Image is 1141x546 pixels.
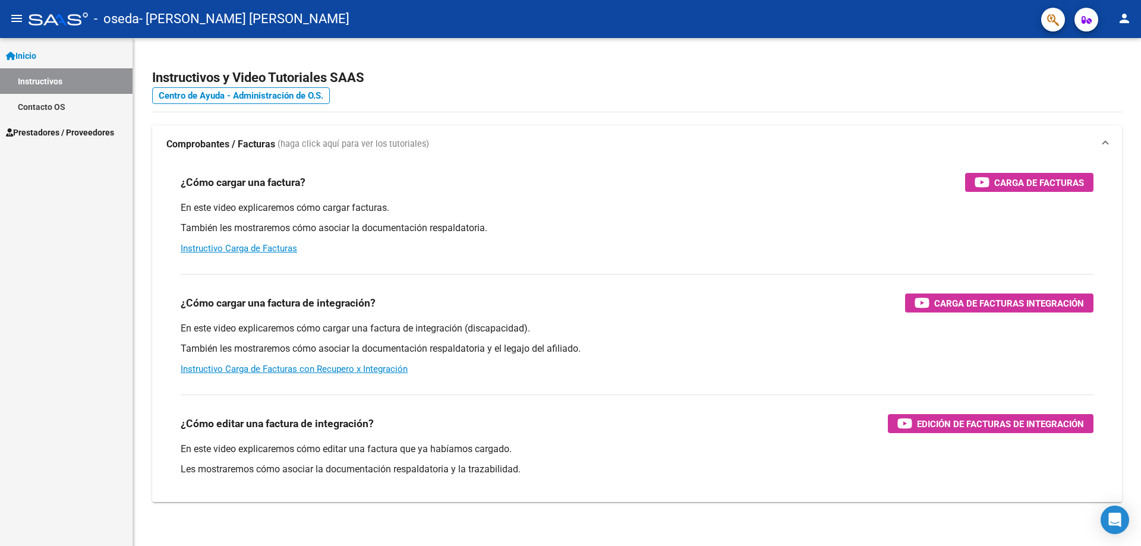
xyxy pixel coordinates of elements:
[181,243,297,254] a: Instructivo Carga de Facturas
[278,138,429,151] span: (haga click aquí para ver los tutoriales)
[181,415,374,432] h3: ¿Cómo editar una factura de integración?
[139,6,349,32] span: - [PERSON_NAME] [PERSON_NAME]
[181,463,1093,476] p: Les mostraremos cómo asociar la documentación respaldatoria y la trazabilidad.
[181,174,305,191] h3: ¿Cómo cargar una factura?
[166,138,275,151] strong: Comprobantes / Facturas
[181,364,408,374] a: Instructivo Carga de Facturas con Recupero x Integración
[152,163,1122,502] div: Comprobantes / Facturas (haga click aquí para ver los tutoriales)
[1101,506,1129,534] div: Open Intercom Messenger
[994,175,1084,190] span: Carga de Facturas
[181,295,376,311] h3: ¿Cómo cargar una factura de integración?
[181,443,1093,456] p: En este video explicaremos cómo editar una factura que ya habíamos cargado.
[181,322,1093,335] p: En este video explicaremos cómo cargar una factura de integración (discapacidad).
[6,49,36,62] span: Inicio
[934,296,1084,311] span: Carga de Facturas Integración
[152,125,1122,163] mat-expansion-panel-header: Comprobantes / Facturas (haga click aquí para ver los tutoriales)
[181,222,1093,235] p: También les mostraremos cómo asociar la documentación respaldatoria.
[152,87,330,104] a: Centro de Ayuda - Administración de O.S.
[888,414,1093,433] button: Edición de Facturas de integración
[905,293,1093,313] button: Carga de Facturas Integración
[917,416,1084,431] span: Edición de Facturas de integración
[965,173,1093,192] button: Carga de Facturas
[181,342,1093,355] p: También les mostraremos cómo asociar la documentación respaldatoria y el legajo del afiliado.
[181,201,1093,214] p: En este video explicaremos cómo cargar facturas.
[6,126,114,139] span: Prestadores / Proveedores
[94,6,139,32] span: - oseda
[1117,11,1131,26] mat-icon: person
[152,67,1122,89] h2: Instructivos y Video Tutoriales SAAS
[10,11,24,26] mat-icon: menu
